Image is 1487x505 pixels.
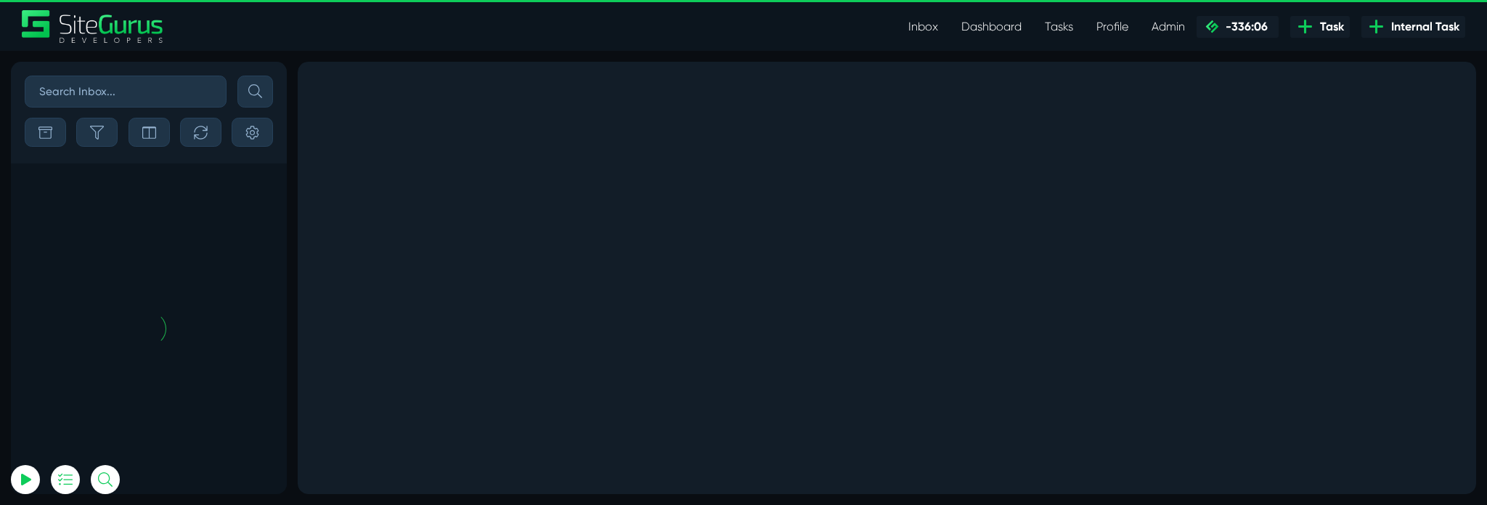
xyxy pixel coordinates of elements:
a: Tasks [1033,12,1085,41]
a: SiteGurus [22,10,164,43]
a: Dashboard [950,12,1033,41]
a: Admin [1140,12,1197,41]
a: Task [1290,16,1350,38]
a: -336:06 [1197,16,1279,38]
a: Inbox [897,12,950,41]
input: Search Inbox... [25,76,227,108]
span: Task [1314,18,1344,36]
span: Internal Task [1385,18,1459,36]
span: -336:06 [1220,20,1268,33]
img: Sitegurus Logo [22,10,164,43]
a: Profile [1085,12,1140,41]
a: Internal Task [1361,16,1465,38]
